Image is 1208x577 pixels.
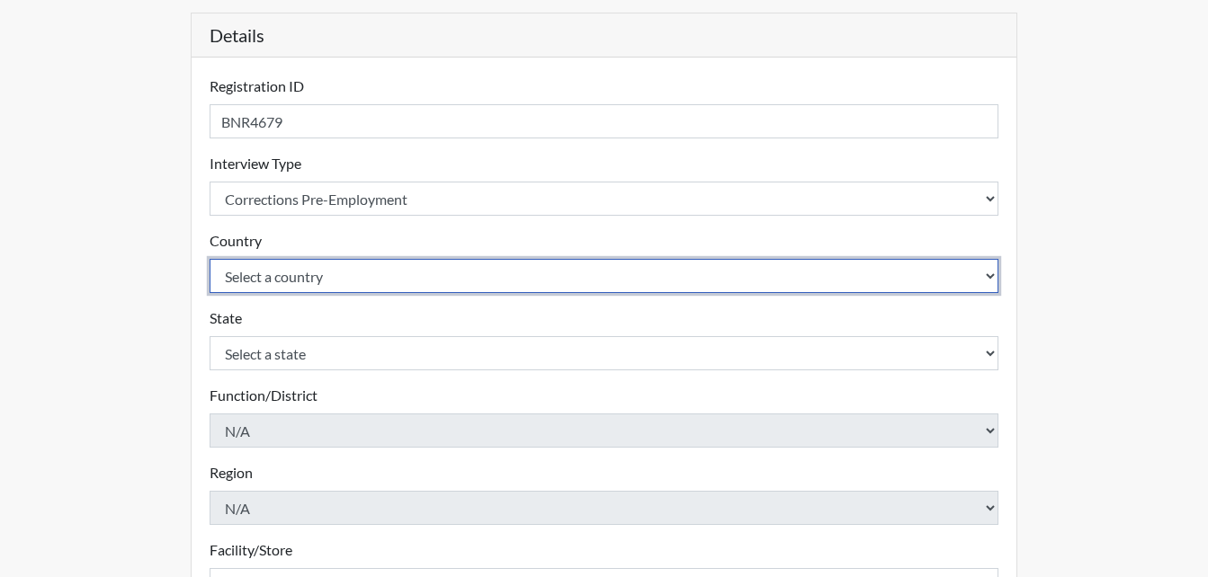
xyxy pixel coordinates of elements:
[210,75,304,97] label: Registration ID
[192,13,1017,58] h5: Details
[210,539,292,561] label: Facility/Store
[210,462,253,484] label: Region
[210,385,318,406] label: Function/District
[210,230,262,252] label: Country
[210,307,242,329] label: State
[210,153,301,174] label: Interview Type
[210,104,999,138] input: Insert a Registration ID, which needs to be a unique alphanumeric value for each interviewee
